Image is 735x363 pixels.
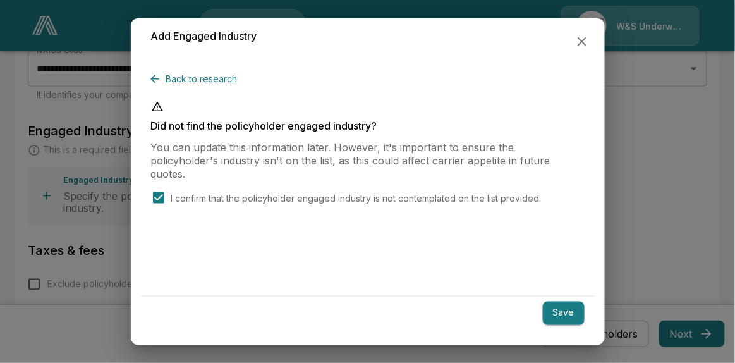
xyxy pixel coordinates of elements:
[151,28,257,45] h6: Add Engaged Industry
[151,67,243,90] button: Back to research
[543,302,585,325] button: Save
[171,192,542,205] p: I confirm that the policyholder engaged industry is not contemplated on the list provided.
[151,141,585,180] p: You can update this information later. However, it's important to ensure the policyholder's indus...
[151,121,585,131] p: Did not find the policyholder engaged industry?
